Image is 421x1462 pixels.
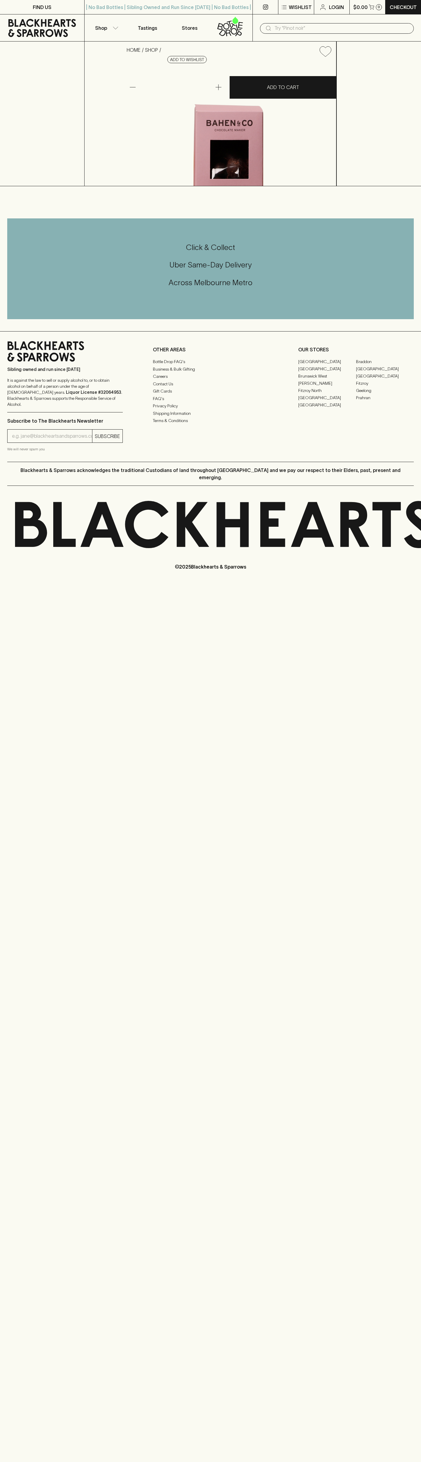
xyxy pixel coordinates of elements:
[12,431,92,441] input: e.g. jane@blackheartsandsparrows.com.au
[7,278,414,288] h5: Across Melbourne Metro
[138,24,157,32] p: Tastings
[356,372,414,380] a: [GEOGRAPHIC_DATA]
[356,365,414,372] a: [GEOGRAPHIC_DATA]
[153,410,268,417] a: Shipping Information
[182,24,197,32] p: Stores
[153,346,268,353] p: OTHER AREAS
[298,401,356,409] a: [GEOGRAPHIC_DATA]
[298,365,356,372] a: [GEOGRAPHIC_DATA]
[267,84,299,91] p: ADD TO CART
[66,390,121,395] strong: Liquor License #32064953
[298,372,356,380] a: Brunswick West
[153,395,268,402] a: FAQ's
[153,403,268,410] a: Privacy Policy
[7,417,123,424] p: Subscribe to The Blackhearts Newsletter
[317,44,334,59] button: Add to wishlist
[153,373,268,380] a: Careers
[390,4,417,11] p: Checkout
[329,4,344,11] p: Login
[298,346,414,353] p: OUR STORES
[153,358,268,365] a: Bottle Drop FAQ's
[378,5,380,9] p: 0
[167,56,207,63] button: Add to wishlist
[298,358,356,365] a: [GEOGRAPHIC_DATA]
[7,377,123,407] p: It is against the law to sell or supply alcohol to, or to obtain alcohol on behalf of a person un...
[298,387,356,394] a: Fitzroy North
[7,218,414,319] div: Call to action block
[289,4,312,11] p: Wishlist
[353,4,368,11] p: $0.00
[153,365,268,373] a: Business & Bulk Gifting
[356,387,414,394] a: Geelong
[230,76,336,99] button: ADD TO CART
[7,366,123,372] p: Sibling owned and run since [DATE]
[95,24,107,32] p: Shop
[95,433,120,440] p: SUBSCRIBE
[274,23,409,33] input: Try "Pinot noir"
[12,467,409,481] p: Blackhearts & Sparrows acknowledges the traditional Custodians of land throughout [GEOGRAPHIC_DAT...
[356,358,414,365] a: Braddon
[33,4,51,11] p: FIND US
[126,14,169,41] a: Tastings
[7,446,123,452] p: We will never spam you
[92,430,122,443] button: SUBSCRIBE
[356,394,414,401] a: Prahran
[298,380,356,387] a: [PERSON_NAME]
[298,394,356,401] a: [GEOGRAPHIC_DATA]
[7,260,414,270] h5: Uber Same-Day Delivery
[169,14,211,41] a: Stores
[153,388,268,395] a: Gift Cards
[85,14,127,41] button: Shop
[145,47,158,53] a: SHOP
[7,242,414,252] h5: Click & Collect
[356,380,414,387] a: Fitzroy
[153,380,268,387] a: Contact Us
[153,417,268,424] a: Terms & Conditions
[127,47,141,53] a: HOME
[122,62,336,186] img: 77704.png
